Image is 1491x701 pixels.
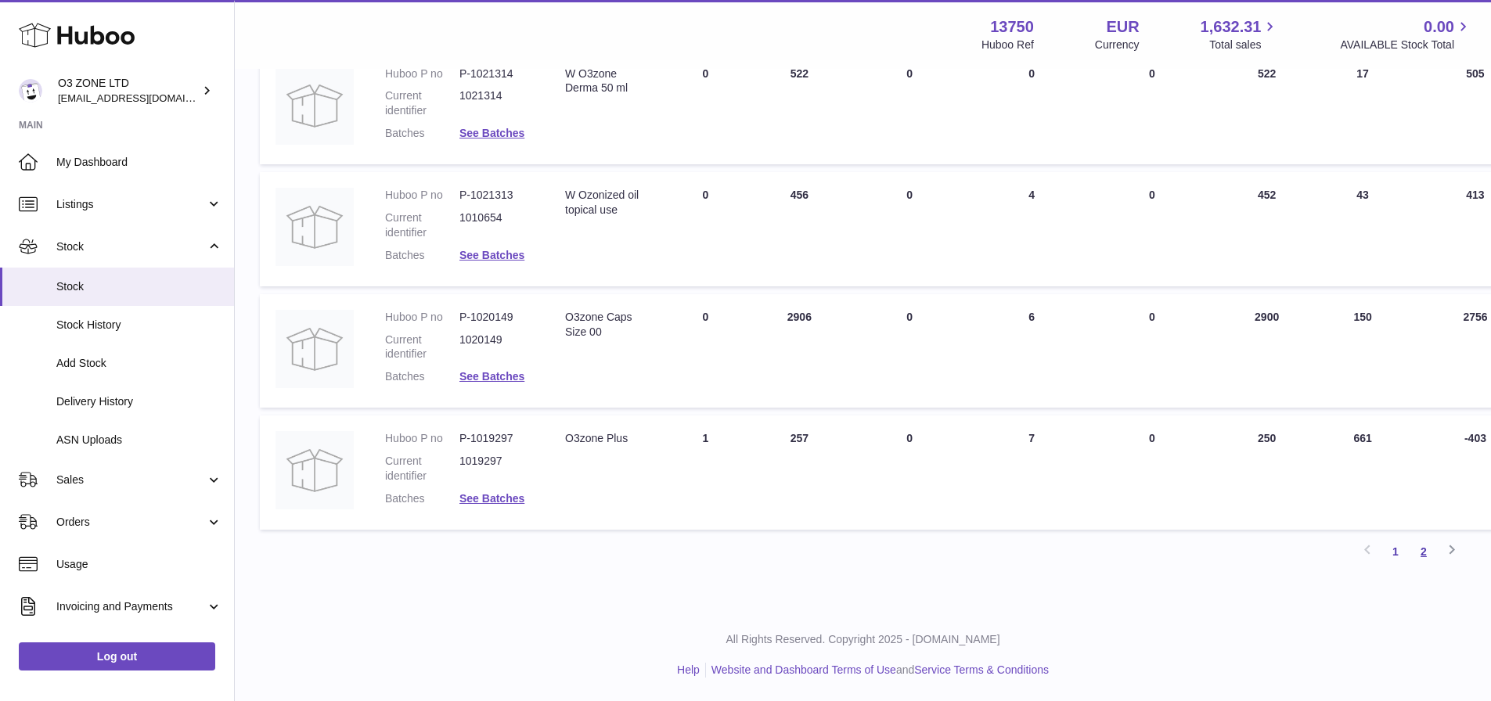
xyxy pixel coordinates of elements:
div: Currency [1095,38,1140,52]
dd: 1019297 [459,454,534,484]
img: product image [276,67,354,145]
td: 0 [846,51,973,165]
td: 452 [1214,172,1320,286]
span: Usage [56,557,222,572]
a: Help [677,663,700,676]
dt: Batches [385,491,459,506]
img: product image [276,431,354,509]
span: AVAILABLE Stock Total [1340,38,1472,52]
span: 1,632.31 [1201,16,1262,38]
td: 0 [846,415,973,530]
dt: Current identifier [385,210,459,240]
a: Website and Dashboard Terms of Use [711,663,896,676]
span: Invoicing and Payments [56,599,206,614]
dt: Huboo P no [385,431,459,446]
dd: 1021314 [459,88,534,118]
td: 0 [658,172,752,286]
td: 0 [973,51,1090,165]
dd: P-1021314 [459,67,534,81]
td: 0 [658,294,752,408]
td: 2900 [1214,294,1320,408]
dd: 1010654 [459,210,534,240]
dt: Current identifier [385,333,459,362]
span: Stock [56,239,206,254]
td: 0 [846,172,973,286]
dd: P-1021313 [459,188,534,203]
dt: Batches [385,369,459,384]
dt: Huboo P no [385,310,459,325]
strong: 13750 [990,16,1034,38]
div: O3 ZONE LTD [58,76,199,106]
span: Add Stock [56,356,222,371]
td: 522 [1214,51,1320,165]
dt: Current identifier [385,454,459,484]
a: 2 [1410,537,1438,566]
span: My Dashboard [56,155,222,170]
td: 456 [752,172,846,286]
a: 1 [1381,537,1410,566]
dt: Batches [385,126,459,141]
td: 4 [973,172,1090,286]
td: 522 [752,51,846,165]
span: Stock History [56,318,222,333]
li: and [706,663,1049,678]
td: 0 [846,294,973,408]
td: 2906 [752,294,846,408]
p: All Rights Reserved. Copyright 2025 - [DOMAIN_NAME] [247,632,1478,647]
dt: Batches [385,248,459,263]
strong: EUR [1106,16,1139,38]
a: Log out [19,642,215,670]
span: Total sales [1209,38,1279,52]
a: 1,632.31 Total sales [1201,16,1280,52]
span: Orders [56,515,206,530]
dt: Huboo P no [385,188,459,203]
td: 7 [973,415,1090,530]
span: [EMAIL_ADDRESS][DOMAIN_NAME] [58,92,230,104]
span: Listings [56,197,206,212]
td: 0 [658,51,752,165]
div: W O3zone Derma 50 ml [565,67,643,96]
td: 661 [1320,415,1406,530]
a: See Batches [459,492,524,505]
a: 0.00 AVAILABLE Stock Total [1340,16,1472,52]
dd: 1020149 [459,333,534,362]
span: 0 [1149,67,1155,80]
span: 0.00 [1424,16,1454,38]
span: 0 [1149,311,1155,323]
td: 250 [1214,415,1320,530]
span: Sales [56,473,206,487]
div: O3zone Plus [565,431,643,446]
td: 17 [1320,51,1406,165]
div: W Ozonized oil topical use [565,188,643,217]
img: hello@o3zoneltd.co.uk [19,79,42,102]
dd: P-1020149 [459,310,534,325]
a: See Batches [459,370,524,383]
span: 0 [1149,432,1155,444]
dt: Huboo P no [385,67,459,81]
td: 257 [752,415,846,530]
td: 150 [1320,294,1406,408]
td: 6 [973,294,1090,408]
span: 0 [1149,189,1155,201]
span: Delivery History [56,394,222,409]
dt: Current identifier [385,88,459,118]
td: 43 [1320,172,1406,286]
span: ASN Uploads [56,433,222,448]
span: Stock [56,279,222,294]
img: product image [276,310,354,388]
div: O3zone Caps Size 00 [565,310,643,340]
dd: P-1019297 [459,431,534,446]
td: 1 [658,415,752,530]
a: See Batches [459,127,524,139]
img: product image [276,188,354,266]
a: Service Terms & Conditions [914,663,1049,676]
div: Huboo Ref [981,38,1034,52]
a: See Batches [459,249,524,261]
